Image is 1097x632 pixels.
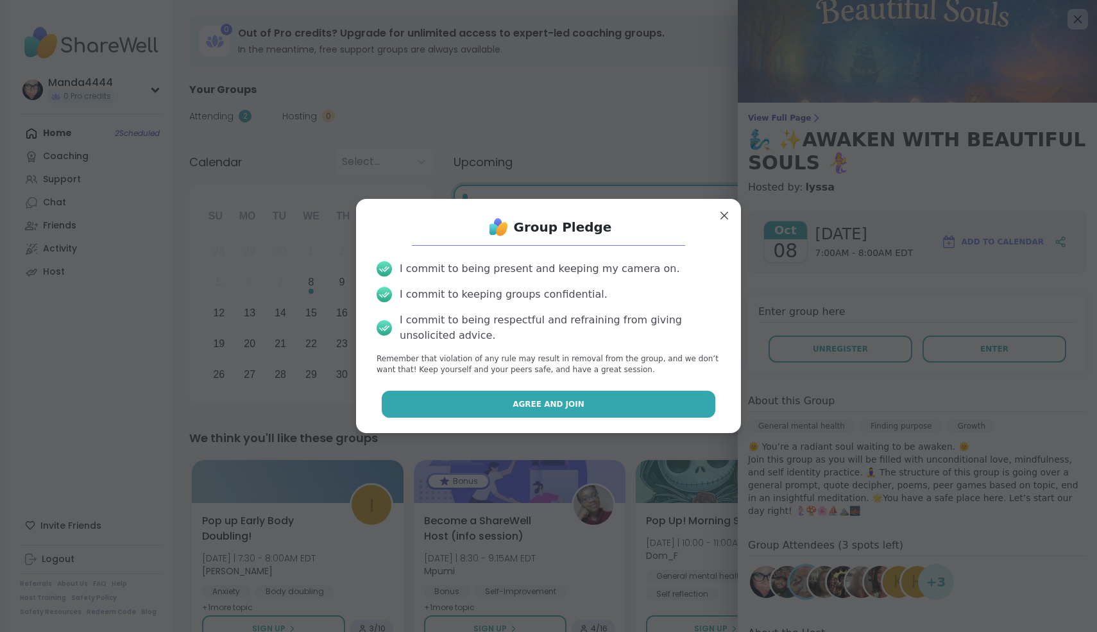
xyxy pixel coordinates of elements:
[382,391,716,418] button: Agree and Join
[377,354,720,375] p: Remember that violation of any rule may result in removal from the group, and we don’t want that!...
[400,287,608,302] div: I commit to keeping groups confidential.
[486,214,511,240] img: ShareWell Logo
[400,261,679,277] div: I commit to being present and keeping my camera on.
[513,398,584,410] span: Agree and Join
[400,312,720,343] div: I commit to being respectful and refraining from giving unsolicited advice.
[514,218,612,236] h1: Group Pledge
